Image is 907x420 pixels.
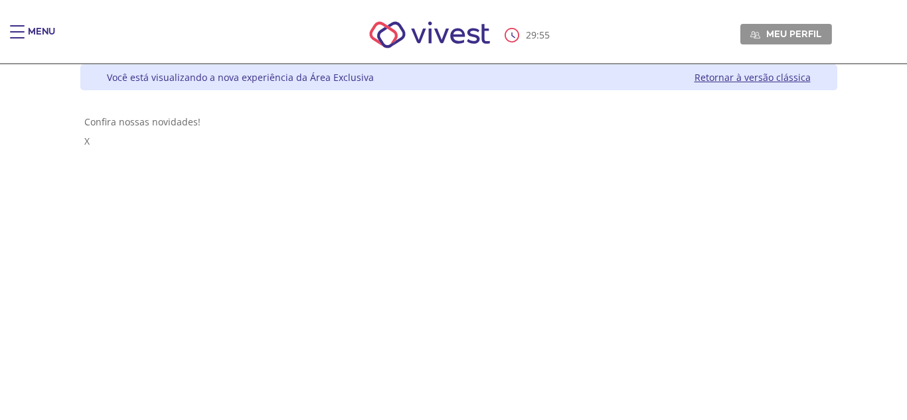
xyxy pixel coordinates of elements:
img: Vivest [355,7,505,63]
span: X [84,135,90,147]
div: Confira nossas novidades! [84,115,833,128]
a: Retornar à versão clássica [695,71,811,84]
div: Vivest [70,64,837,420]
a: Meu perfil [740,24,832,44]
img: Meu perfil [750,30,760,40]
span: 55 [539,29,550,41]
div: Você está visualizando a nova experiência da Área Exclusiva [107,71,374,84]
span: Meu perfil [766,28,821,40]
span: 29 [526,29,536,41]
div: Menu [28,25,55,52]
div: : [505,28,552,42]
